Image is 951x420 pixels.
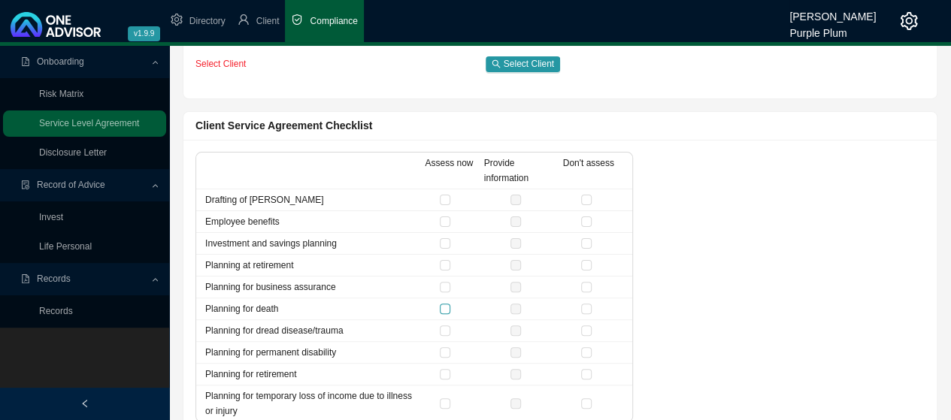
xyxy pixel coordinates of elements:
a: Service Level Agreement [39,118,139,128]
div: Planning for permanent disability [205,345,414,360]
span: search [492,59,501,68]
div: Planning at retirement [205,258,414,273]
span: file-pdf [21,274,30,283]
span: file-pdf [21,57,30,66]
span: Client [256,16,280,26]
a: Risk Matrix [39,89,83,99]
div: Planning for retirement [205,367,414,382]
span: Records [37,273,71,284]
div: Client Service Agreement Checklist [195,117,925,134]
div: Assess now [414,156,484,186]
div: Investment and savings planning [205,236,414,251]
div: [PERSON_NAME] [789,4,876,20]
span: Select Client [504,56,554,71]
a: Invest [39,212,63,222]
span: file-done [21,180,30,189]
span: user [238,14,250,26]
span: Select Client [195,59,246,69]
span: safety [291,14,303,26]
div: Employee benefits [205,214,414,229]
img: 2df55531c6924b55f21c4cf5d4484680-logo-light.svg [11,12,101,37]
div: Purple Plum [789,20,876,37]
span: v1.9.9 [128,26,160,41]
div: Planning for dread disease/trauma [205,323,414,338]
a: Disclosure Letter [39,147,107,158]
div: Planning for business assurance [205,279,414,295]
div: Provide information [484,156,554,186]
span: setting [171,14,183,26]
a: Life Personal [39,241,92,252]
a: Records [39,306,73,316]
div: Drafting of [PERSON_NAME] [205,192,414,207]
div: Don't assess [553,156,623,186]
button: Select Client [486,56,560,72]
span: left [80,399,89,408]
span: Directory [189,16,226,26]
span: Compliance [310,16,357,26]
span: Onboarding [37,56,84,67]
div: Planning for temporary loss of income due to illness or injury [205,388,414,418]
span: setting [900,12,918,30]
div: Planning for death [205,301,414,316]
span: Record of Advice [37,180,105,190]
